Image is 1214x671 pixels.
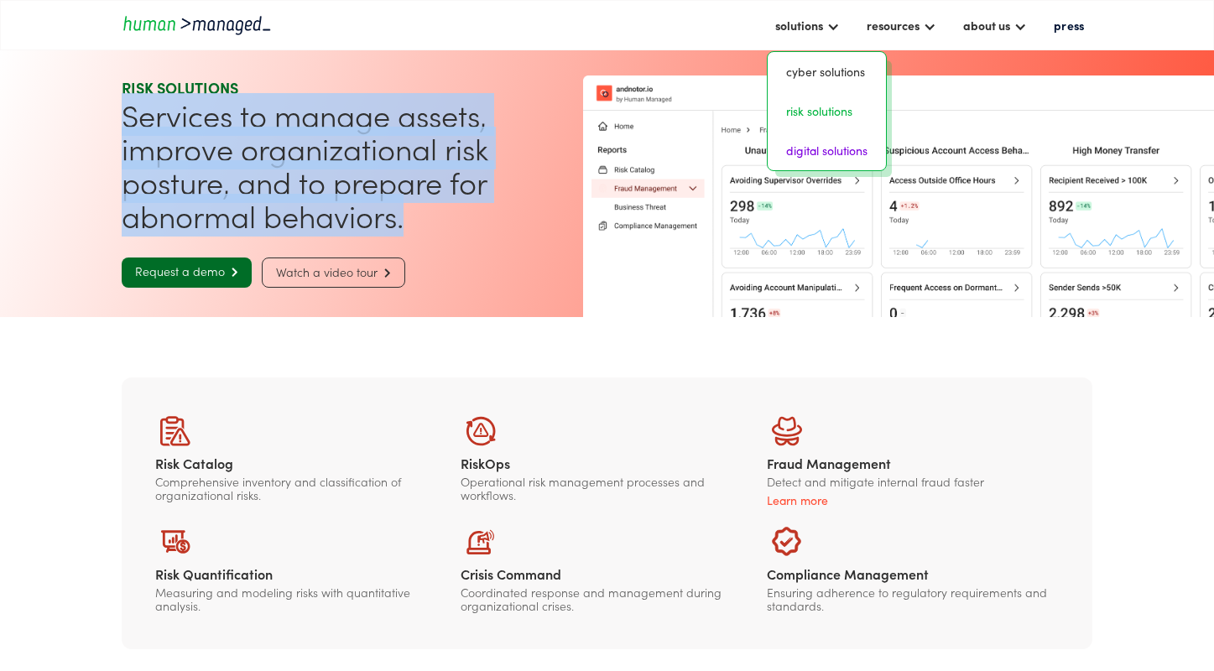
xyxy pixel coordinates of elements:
a: press [1045,11,1092,39]
a: risk solutions [774,98,879,124]
div: Risk Catalog [155,455,448,471]
a: digital solutions [774,138,879,164]
div: Coordinated response and management during organizational crises. [461,585,753,612]
div: Risk Quantification [155,565,448,582]
div: RISK SOLUTIONS [122,78,601,98]
span:  [225,267,238,278]
div: Comprehensive inventory and classification of organizational risks. [155,475,448,502]
div: solutions [767,11,848,39]
div: Measuring and modeling risks with quantitative analysis. [155,585,448,612]
a: Learn more [767,492,1060,508]
h1: Services to manage assets, improve organizational risk posture, and to prepare for abnormal behav... [122,98,601,232]
div: Compliance Management [767,565,1060,582]
div: RiskOps [461,455,753,471]
div: resources [858,11,945,39]
div: Detect and mitigate internal fraud faster [767,475,1060,488]
div: solutions [775,15,823,35]
a: Request a demo [122,257,252,288]
div: Operational risk management processes and workflows. [461,475,753,502]
a: Watch a video tour [262,257,405,288]
a: Cyber solutions [774,59,879,85]
div: resources [867,15,920,35]
a: home [122,13,273,36]
div: about us [963,15,1010,35]
div: Fraud Management [767,455,1060,471]
div: about us [955,11,1035,39]
div: Ensuring adherence to regulatory requirements and standards. [767,585,1060,612]
div: Crisis Command [461,565,753,582]
span:  [378,268,391,278]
